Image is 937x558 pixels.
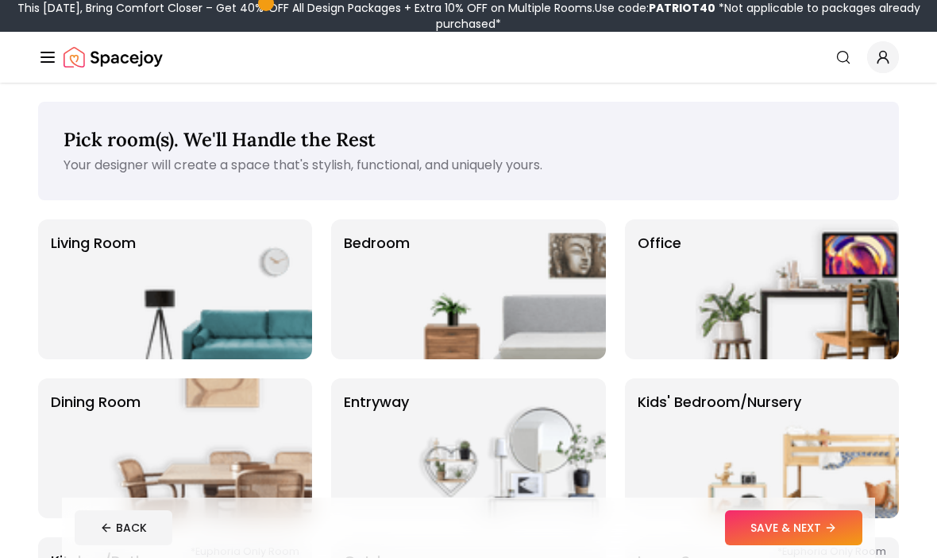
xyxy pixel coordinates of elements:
[725,510,862,545] button: SAVE & NEXT
[344,391,409,506] p: entryway
[696,378,899,518] img: Kids' Bedroom/Nursery
[64,41,163,73] a: Spacejoy
[64,127,376,152] span: Pick room(s). We'll Handle the Rest
[403,219,606,359] img: Bedroom
[51,391,141,506] p: Dining Room
[109,219,312,359] img: Living Room
[638,232,681,347] p: Office
[51,232,136,347] p: Living Room
[403,378,606,518] img: entryway
[696,219,899,359] img: Office
[75,510,172,545] button: BACK
[109,378,312,518] img: Dining Room
[638,391,801,506] p: Kids' Bedroom/Nursery
[64,156,873,175] p: Your designer will create a space that's stylish, functional, and uniquely yours.
[38,32,899,83] nav: Global
[344,232,410,347] p: Bedroom
[64,41,163,73] img: Spacejoy Logo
